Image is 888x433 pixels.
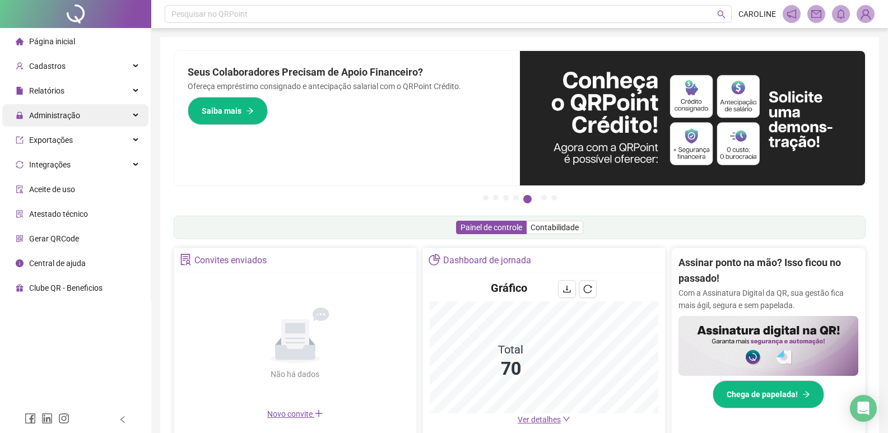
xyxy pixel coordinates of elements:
span: instagram [58,413,69,424]
span: audit [16,185,24,193]
div: Dashboard de jornada [443,251,531,270]
span: lock [16,111,24,119]
div: Convites enviados [194,251,267,270]
span: mail [811,9,821,19]
span: Atestado técnico [29,209,88,218]
span: Painel de controle [461,223,522,232]
span: Página inicial [29,37,75,46]
span: CAROLINE [738,8,776,20]
span: down [562,415,570,423]
p: Com a Assinatura Digital da QR, sua gestão fica mais ágil, segura e sem papelada. [678,287,858,311]
img: banner%2F02c71560-61a6-44d4-94b9-c8ab97240462.png [678,316,858,376]
button: Chega de papelada! [713,380,824,408]
span: Central de ajuda [29,259,86,268]
button: 1 [483,195,489,201]
img: banner%2F11e687cd-1386-4cbd-b13b-7bd81425532d.png [520,51,866,185]
span: qrcode [16,235,24,243]
button: 4 [513,195,519,201]
h2: Seus Colaboradores Precisam de Apoio Financeiro? [188,64,506,80]
span: reload [583,285,592,294]
span: arrow-right [802,390,810,398]
span: Gerar QRCode [29,234,79,243]
span: facebook [25,413,36,424]
span: user-add [16,62,24,70]
button: 7 [551,195,557,201]
span: Ver detalhes [518,415,561,424]
span: left [119,416,127,423]
span: sync [16,161,24,169]
button: 3 [503,195,509,201]
h4: Gráfico [491,280,527,296]
span: solution [180,254,192,266]
span: Aceite de uso [29,185,75,194]
p: Ofereça empréstimo consignado e antecipação salarial com o QRPoint Crédito. [188,80,506,92]
span: Saiba mais [202,105,241,117]
span: plus [314,409,323,418]
h2: Assinar ponto na mão? Isso ficou no passado! [678,255,858,287]
span: Exportações [29,136,73,145]
span: info-circle [16,259,24,267]
span: linkedin [41,413,53,424]
span: Novo convite [267,409,323,418]
span: search [717,10,726,18]
span: Integrações [29,160,71,169]
button: Saiba mais [188,97,268,125]
span: Chega de papelada! [727,388,798,401]
span: bell [836,9,846,19]
a: Ver detalhes down [518,415,570,424]
span: arrow-right [246,107,254,115]
span: Administração [29,111,80,120]
button: 6 [541,195,547,201]
span: pie-chart [429,254,440,266]
span: Contabilidade [531,223,579,232]
div: Não há dados [244,368,347,380]
span: gift [16,284,24,292]
span: notification [787,9,797,19]
span: download [562,285,571,294]
div: Open Intercom Messenger [850,395,877,422]
img: 89421 [857,6,874,22]
span: file [16,87,24,95]
span: export [16,136,24,144]
button: 2 [493,195,499,201]
span: Cadastros [29,62,66,71]
span: Clube QR - Beneficios [29,283,103,292]
span: solution [16,210,24,218]
button: 5 [523,195,532,203]
span: Relatórios [29,86,64,95]
span: home [16,38,24,45]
